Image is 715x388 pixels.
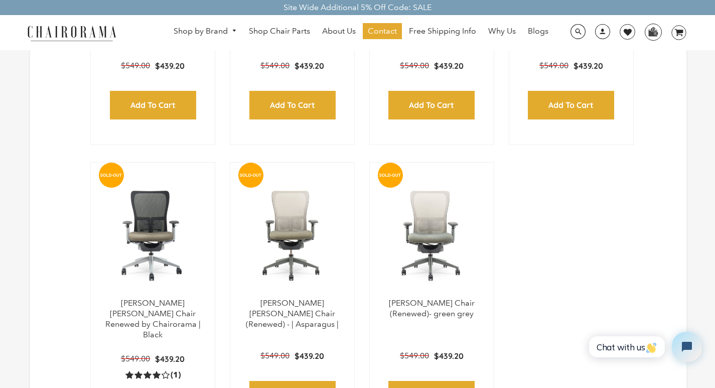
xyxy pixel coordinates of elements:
[645,24,661,39] img: WhatsApp_Image_2024-07-12_at_16.23.01.webp
[249,91,336,119] input: Add to Cart
[528,26,548,37] span: Blogs
[363,23,402,39] a: Contact
[165,23,558,42] nav: DesktopNavigation
[260,351,290,360] span: $549.00
[388,91,475,119] input: Add to Cart
[574,61,603,71] span: $439.20
[101,173,205,298] img: Haworth Zody Chair Renewed by Chairorama | Black - chairorama
[100,173,122,178] text: SOLD-OUT
[404,23,481,39] a: Free Shipping Info
[483,23,521,39] a: Why Us
[523,23,553,39] a: Blogs
[105,298,201,339] a: [PERSON_NAME] [PERSON_NAME] Chair Renewed by Chairorama | Black
[239,173,261,178] text: SOLD-OUT
[400,61,429,70] span: $549.00
[380,173,484,298] img: Zody Chair (Renewed)- green grey - chairorama
[389,298,475,318] a: [PERSON_NAME] Chair (Renewed)- green grey
[110,91,196,119] input: Add to Cart
[379,173,401,178] text: SOLD-OUT
[155,354,185,364] span: $439.20
[240,173,344,298] img: Haworth Zody Chair (Renewed) - | Asparagus | - chairorama
[240,173,344,298] a: Haworth Zody Chair (Renewed) - | Asparagus | - chairorama Haworth Zody Chair (Renewed) - | Aspara...
[295,61,324,71] span: $439.20
[488,26,516,37] span: Why Us
[409,26,476,37] span: Free Shipping Info
[155,61,185,71] span: $439.20
[368,26,397,37] span: Contact
[380,173,484,298] a: Zody Chair (Renewed)- green grey - chairorama Zody Chair (Renewed)- green grey - chairorama
[539,61,568,70] span: $549.00
[434,61,464,71] span: $439.20
[125,369,181,380] a: 4.0 rating (1 votes)
[317,23,361,39] a: About Us
[246,298,339,329] a: [PERSON_NAME] [PERSON_NAME] Chair (Renewed) - | Asparagus |
[121,354,150,363] span: $549.00
[22,24,122,42] img: chairorama
[169,24,242,39] a: Shop by Brand
[249,26,310,37] span: Shop Chair Parts
[101,173,205,298] a: Haworth Zody Chair Renewed by Chairorama | Black - chairorama Haworth Zody Chair Renewed by Chair...
[528,91,614,119] input: Add to Cart
[121,61,150,70] span: $549.00
[322,26,356,37] span: About Us
[260,61,290,70] span: $549.00
[171,370,181,380] span: (1)
[400,351,429,360] span: $549.00
[581,323,710,370] iframe: Tidio Chat
[434,351,464,361] span: $439.20
[295,351,324,361] span: $439.20
[244,23,315,39] a: Shop Chair Parts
